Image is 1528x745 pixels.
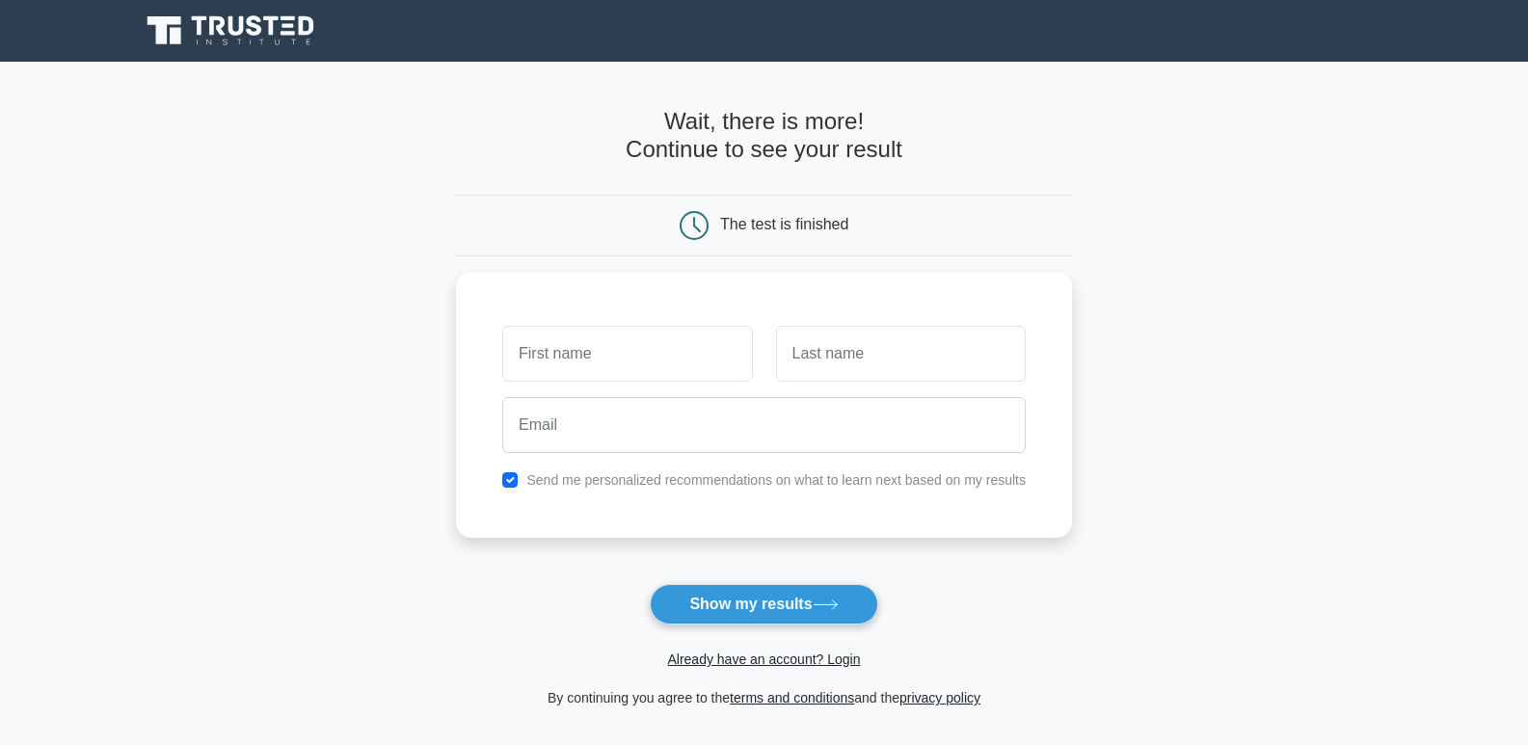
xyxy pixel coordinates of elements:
button: Show my results [650,584,877,625]
input: Last name [776,326,1026,382]
a: Already have an account? Login [667,652,860,667]
a: privacy policy [899,690,980,705]
div: By continuing you agree to the and the [444,686,1084,709]
a: terms and conditions [730,690,854,705]
h4: Wait, there is more! Continue to see your result [456,108,1072,164]
label: Send me personalized recommendations on what to learn next based on my results [526,472,1026,488]
input: First name [502,326,752,382]
div: The test is finished [720,216,848,232]
input: Email [502,397,1026,453]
